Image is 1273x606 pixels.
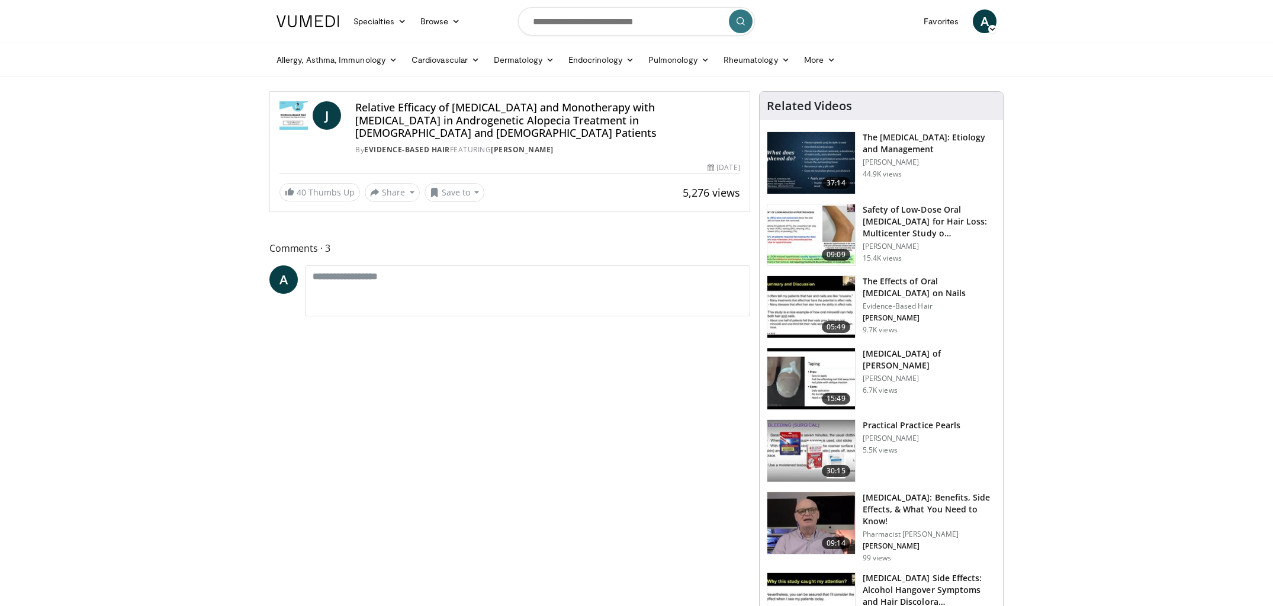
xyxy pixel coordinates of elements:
[863,132,996,155] h3: The [MEDICAL_DATA]: Etiology and Management
[346,9,413,33] a: Specialties
[425,183,485,202] button: Save to
[863,434,961,443] p: [PERSON_NAME]
[863,348,996,371] h3: [MEDICAL_DATA] of [PERSON_NAME]
[822,393,850,405] span: 15:49
[767,275,996,338] a: 05:49 The Effects of Oral [MEDICAL_DATA] on Nails Evidence-Based Hair [PERSON_NAME] 9.7K views
[863,553,892,563] p: 99 views
[683,185,740,200] span: 5,276 views
[917,9,966,33] a: Favorites
[863,530,996,539] p: Pharmacist [PERSON_NAME]
[279,183,360,201] a: 40 Thumbs Up
[767,276,855,338] img: 55e8f689-9f13-4156-9bbf-8a5cd52332a5.150x105_q85_crop-smart_upscale.jpg
[716,48,797,72] a: Rheumatology
[767,348,996,411] a: 15:49 [MEDICAL_DATA] of [PERSON_NAME] [PERSON_NAME] 6.7K views
[863,169,902,179] p: 44.9K views
[767,492,996,563] a: 09:14 [MEDICAL_DATA]: Benefits, Side Effects, & What You Need to Know! Pharmacist [PERSON_NAME] [...
[822,249,850,261] span: 09:09
[863,492,996,527] h3: [MEDICAL_DATA]: Benefits, Side Effects, & What You Need to Know!
[413,9,468,33] a: Browse
[863,254,902,263] p: 15.4K views
[297,187,306,198] span: 40
[863,541,996,551] p: [PERSON_NAME]
[863,242,996,251] p: [PERSON_NAME]
[973,9,996,33] a: A
[561,48,641,72] a: Endocrinology
[518,7,755,36] input: Search topics, interventions
[863,302,996,311] p: Evidence-Based Hair
[279,101,308,130] img: Evidence-Based Hair
[365,183,420,202] button: Share
[863,325,898,335] p: 9.7K views
[355,145,740,155] div: By FEATURING
[767,132,996,194] a: 37:14 The [MEDICAL_DATA]: Etiology and Management [PERSON_NAME] 44.9K views
[708,162,740,173] div: [DATE]
[863,275,996,299] h3: The Effects of Oral [MEDICAL_DATA] on Nails
[822,321,850,333] span: 05:49
[767,204,855,266] img: 83a686ce-4f43-4faf-a3e0-1f3ad054bd57.150x105_q85_crop-smart_upscale.jpg
[767,99,852,113] h4: Related Videos
[863,445,898,455] p: 5.5K views
[767,420,855,482] img: e954cc68-b8ad-467a-b756-b9b49831c129.150x105_q85_crop-smart_upscale.jpg
[822,465,850,477] span: 30:15
[767,132,855,194] img: c5af237d-e68a-4dd3-8521-77b3daf9ece4.150x105_q85_crop-smart_upscale.jpg
[313,101,341,130] a: J
[364,145,450,155] a: Evidence-Based Hair
[822,177,850,189] span: 37:14
[269,265,298,294] a: A
[767,348,855,410] img: 529907a1-99c4-40e3-9349-0c9cad7bf56c.150x105_q85_crop-smart_upscale.jpg
[355,101,740,140] h4: Relative Efficacy of [MEDICAL_DATA] and Monotherapy with [MEDICAL_DATA] in Androgenetic Alopecia ...
[491,145,554,155] a: [PERSON_NAME]
[767,492,855,554] img: 823c5707-d908-4fad-8f6c-8ffd3c6db1b6.150x105_q85_crop-smart_upscale.jpg
[863,204,996,239] h3: Safety of Low-Dose Oral [MEDICAL_DATA] for Hair Loss: Multicenter Study o…
[863,374,996,383] p: [PERSON_NAME]
[404,48,487,72] a: Cardiovascular
[863,386,898,395] p: 6.7K views
[767,204,996,267] a: 09:09 Safety of Low-Dose Oral [MEDICAL_DATA] for Hair Loss: Multicenter Study o… [PERSON_NAME] 15...
[269,48,404,72] a: Allergy, Asthma, Immunology
[277,15,339,27] img: VuMedi Logo
[797,48,843,72] a: More
[767,419,996,482] a: 30:15 Practical Practice Pearls [PERSON_NAME] 5.5K views
[863,419,961,431] h3: Practical Practice Pearls
[641,48,716,72] a: Pulmonology
[269,241,750,256] span: Comments 3
[863,158,996,167] p: [PERSON_NAME]
[487,48,561,72] a: Dermatology
[863,313,996,323] p: [PERSON_NAME]
[822,537,850,549] span: 09:14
